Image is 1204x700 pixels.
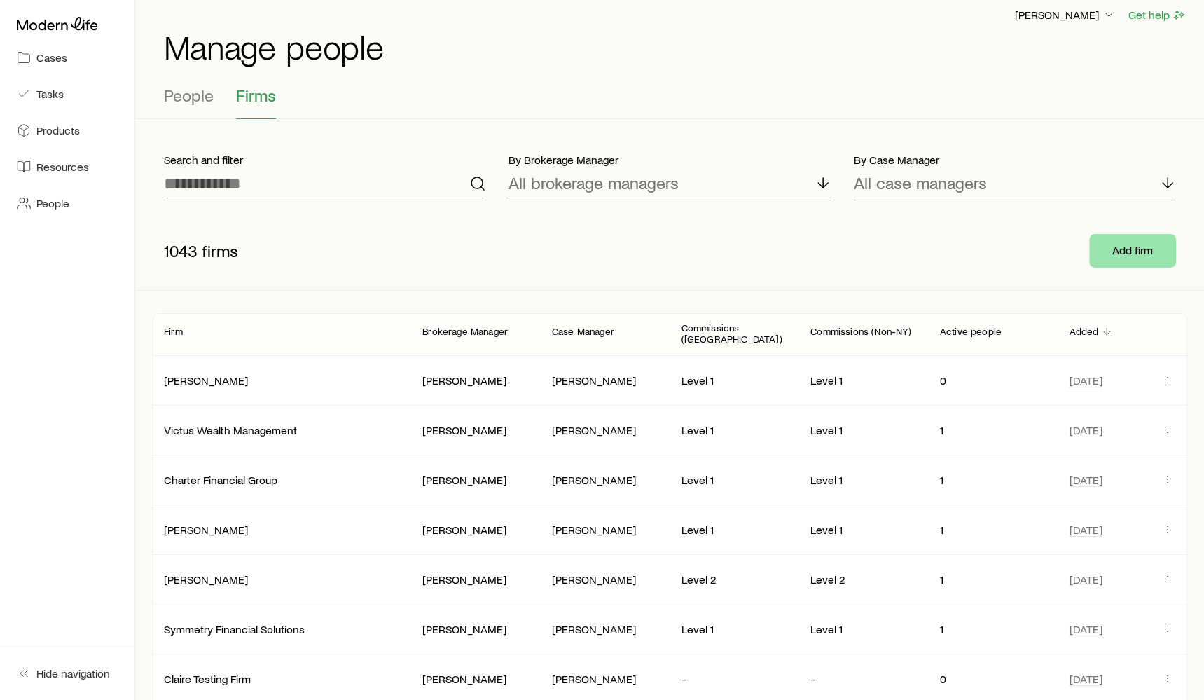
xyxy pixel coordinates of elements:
[854,173,987,193] p: All case managers
[940,423,1047,437] p: 1
[681,622,789,636] p: Level 1
[681,572,789,586] p: Level 2
[940,373,1047,387] p: 0
[1069,672,1102,686] span: [DATE]
[36,123,80,137] span: Products
[1015,8,1116,22] p: [PERSON_NAME]
[552,326,614,337] p: Case Manager
[164,326,183,337] p: Firm
[1069,423,1102,437] span: [DATE]
[164,473,277,488] div: Charter Financial Group
[552,672,659,686] p: Donna Pureza
[810,473,918,487] p: Level 1
[11,78,123,109] a: Tasks
[36,196,69,210] span: People
[854,153,1176,167] p: By Case Manager
[164,85,214,105] span: People
[940,672,1047,686] p: 0
[422,373,530,387] p: David Schlesser
[552,423,659,437] p: Donna Pureza
[164,572,248,587] div: [PERSON_NAME]
[810,523,918,537] p: Level 1
[164,153,486,167] p: Search and filter
[164,423,297,438] div: Victus Wealth Management
[940,622,1047,636] p: 1
[810,326,911,337] p: Commissions (Non-NY)
[552,473,659,487] p: Donna Pureza
[164,672,251,687] div: Claire Testing Firm
[164,29,1187,63] h1: Manage people
[422,622,530,636] p: Michael Arner
[1069,622,1102,636] span: [DATE]
[236,85,276,105] span: Firms
[36,666,110,680] span: Hide navigation
[508,173,679,193] p: All brokerage managers
[681,322,789,345] p: Commissions ([GEOGRAPHIC_DATA])
[681,473,789,487] p: Level 1
[422,473,530,487] p: Evan Roberts
[422,423,530,437] p: Michael Arner
[681,423,789,437] p: Level 1
[1069,373,1102,387] span: [DATE]
[681,523,789,537] p: Level 1
[36,160,89,174] span: Resources
[422,523,530,537] p: David Schlesser
[164,373,248,388] div: [PERSON_NAME]
[11,151,123,182] a: Resources
[940,572,1047,586] p: 1
[1069,473,1102,487] span: [DATE]
[1069,523,1102,537] span: [DATE]
[508,153,831,167] p: By Brokerage Manager
[681,672,789,686] p: -
[11,115,123,146] a: Products
[11,188,123,219] a: People
[552,373,659,387] p: Erin Hinrichs
[810,622,918,636] p: Level 1
[1014,7,1116,24] button: [PERSON_NAME]
[552,523,659,537] p: Erin Hinrichs
[422,572,530,586] p: Matt Kaas
[164,622,305,637] div: Symmetry Financial Solutions
[36,87,64,101] span: Tasks
[681,373,789,387] p: Level 1
[810,373,918,387] p: Level 1
[422,672,530,686] p: Michael Arner
[164,85,1176,119] div: People and firms tabs
[1089,234,1176,268] button: Add firm
[1069,326,1098,337] p: Added
[1069,572,1102,586] span: [DATE]
[422,326,508,337] p: Brokerage Manager
[810,572,918,586] p: Level 2
[810,672,918,686] p: -
[1128,7,1187,23] button: Get help
[11,42,123,73] a: Cases
[940,523,1047,537] p: 1
[164,241,198,261] span: 1043
[940,473,1047,487] p: 1
[940,326,1002,337] p: Active people
[552,572,659,586] p: Donna Pureza
[36,50,67,64] span: Cases
[164,523,248,537] div: [PERSON_NAME]
[202,241,238,261] span: firms
[11,658,123,689] button: Hide navigation
[552,622,659,636] p: Donna Pureza
[810,423,918,437] p: Level 1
